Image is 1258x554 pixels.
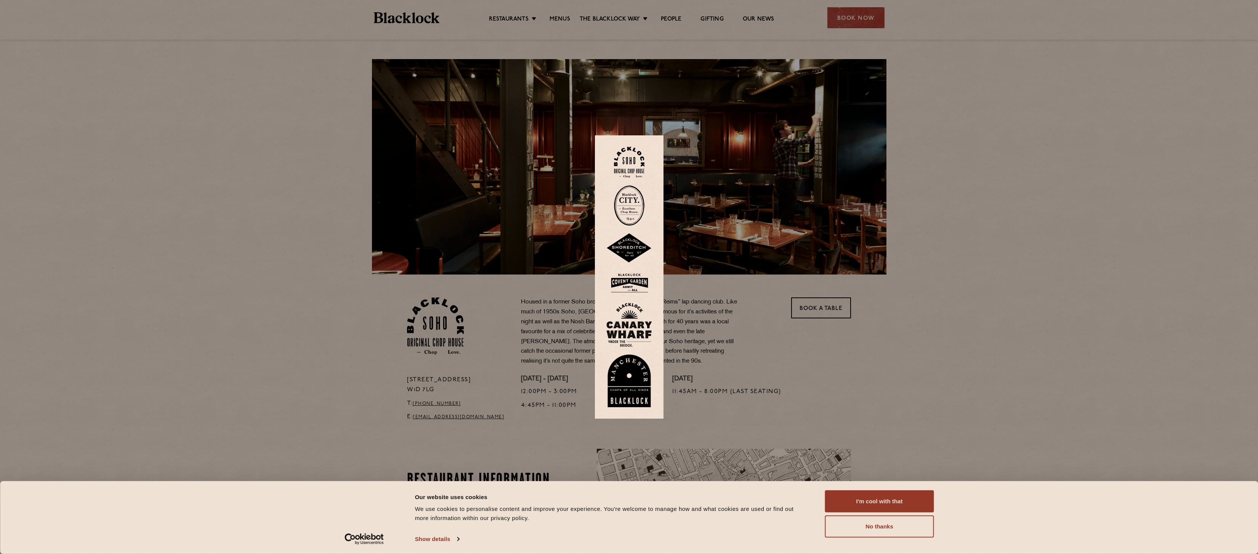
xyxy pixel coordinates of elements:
[614,185,644,226] img: City-stamp-default.svg
[825,490,934,512] button: I'm cool with that
[606,271,652,295] img: BLA_1470_CoventGarden_Website_Solid.svg
[415,504,808,523] div: We use cookies to personalise content and improve your experience. You're welcome to manage how a...
[415,533,459,545] a: Show details
[606,355,652,407] img: BL_Manchester_Logo-bleed.png
[614,147,644,178] img: Soho-stamp-default.svg
[415,492,808,501] div: Our website uses cookies
[606,233,652,263] img: Shoreditch-stamp-v2-default.svg
[606,303,652,347] img: BL_CW_Logo_Website.svg
[331,533,397,545] a: Usercentrics Cookiebot - opens in a new window
[825,515,934,538] button: No thanks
